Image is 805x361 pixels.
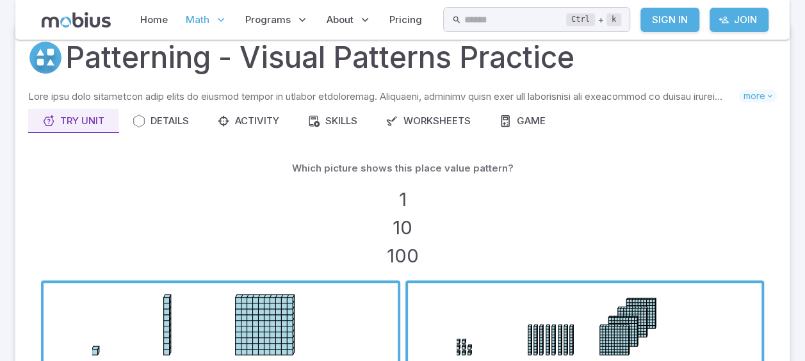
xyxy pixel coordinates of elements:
span: Math [186,13,209,27]
div: Try Unit [42,114,104,128]
a: Sign In [640,8,699,32]
a: Home [136,5,172,35]
span: Programs [245,13,291,27]
div: Game [499,114,546,128]
a: Pricing [386,5,426,35]
h3: 100 [387,242,419,270]
h3: 1 [399,186,407,214]
span: About [327,13,354,27]
a: Join [710,8,768,32]
a: Visual Patterning [28,40,63,75]
p: Which picture shows this place value pattern? [292,161,514,175]
div: Activity [217,114,279,128]
div: Worksheets [386,114,471,128]
kbd: Ctrl [566,13,595,26]
h3: 10 [393,214,412,242]
p: Lore ipsu dolo sitametcon adip elits do eiusmod tempor in utlabor etdoloremag. Aliquaeni, adminim... [28,90,738,104]
h1: Patterning - Visual Patterns Practice [65,36,574,79]
div: Details [133,114,189,128]
div: + [566,12,621,28]
div: Skills [307,114,357,128]
kbd: k [606,13,621,26]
